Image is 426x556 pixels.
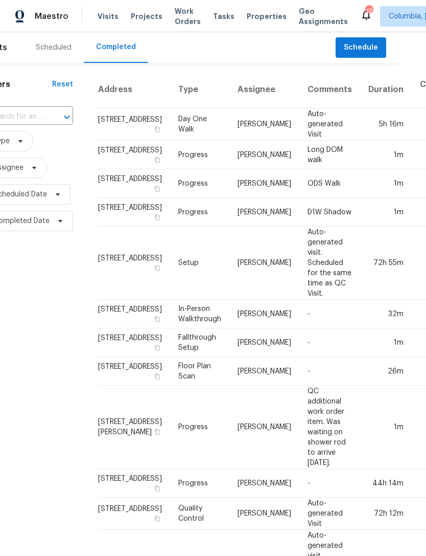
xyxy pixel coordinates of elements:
[98,328,170,357] td: [STREET_ADDRESS]
[360,71,412,108] th: Duration
[170,328,229,357] td: Fallthrough Setup
[35,11,68,21] span: Maestro
[52,79,73,90] div: Reset
[170,357,229,386] td: Floor Plan Scan
[229,328,299,357] td: [PERSON_NAME]
[98,498,170,530] td: [STREET_ADDRESS]
[175,6,201,27] span: Work Orders
[299,357,360,386] td: -
[170,108,229,141] td: Day One Walk
[360,169,412,198] td: 1m
[360,328,412,357] td: 1m
[170,227,229,300] td: Setup
[360,469,412,498] td: 44h 14m
[98,11,119,21] span: Visits
[229,469,299,498] td: [PERSON_NAME]
[299,386,360,469] td: QC additional work order item. Was waiting on shower rod to arrive [DATE].
[229,227,299,300] td: [PERSON_NAME]
[153,213,162,222] button: Copy Address
[229,71,299,108] th: Assignee
[229,141,299,169] td: [PERSON_NAME]
[360,141,412,169] td: 1m
[153,315,162,324] button: Copy Address
[98,71,170,108] th: Address
[98,386,170,469] td: [STREET_ADDRESS][PERSON_NAME]
[153,427,162,436] button: Copy Address
[360,198,412,227] td: 1m
[299,71,360,108] th: Comments
[170,498,229,530] td: Quality Control
[360,386,412,469] td: 1m
[98,141,170,169] td: [STREET_ADDRESS]
[213,13,234,20] span: Tasks
[170,469,229,498] td: Progress
[360,498,412,530] td: 72h 12m
[98,469,170,498] td: [STREET_ADDRESS]
[170,300,229,328] td: In-Person Walkthrough
[299,300,360,328] td: -
[365,6,372,16] div: 17
[98,169,170,198] td: [STREET_ADDRESS]
[98,108,170,141] td: [STREET_ADDRESS]
[170,198,229,227] td: Progress
[344,41,378,54] span: Schedule
[60,110,74,124] button: Open
[360,227,412,300] td: 72h 55m
[98,227,170,300] td: [STREET_ADDRESS]
[360,357,412,386] td: 26m
[299,198,360,227] td: D1W Shadow
[299,227,360,300] td: Auto-generated visit. Scheduled for the same time as QC Visit.
[153,372,162,381] button: Copy Address
[229,300,299,328] td: [PERSON_NAME]
[153,155,162,165] button: Copy Address
[153,514,162,523] button: Copy Address
[360,300,412,328] td: 32m
[98,300,170,328] td: [STREET_ADDRESS]
[229,169,299,198] td: [PERSON_NAME]
[153,263,162,273] button: Copy Address
[229,498,299,530] td: [PERSON_NAME]
[153,184,162,193] button: Copy Address
[247,11,287,21] span: Properties
[153,343,162,352] button: Copy Address
[98,198,170,227] td: [STREET_ADDRESS]
[36,42,72,53] div: Scheduled
[299,328,360,357] td: -
[299,141,360,169] td: Long DOM walk
[170,141,229,169] td: Progress
[170,169,229,198] td: Progress
[153,484,162,493] button: Copy Address
[299,498,360,530] td: Auto-generated Visit
[229,357,299,386] td: [PERSON_NAME]
[336,37,386,58] button: Schedule
[299,6,348,27] span: Geo Assignments
[229,108,299,141] td: [PERSON_NAME]
[299,169,360,198] td: ODS Walk
[229,198,299,227] td: [PERSON_NAME]
[98,357,170,386] td: [STREET_ADDRESS]
[153,125,162,134] button: Copy Address
[131,11,162,21] span: Projects
[229,386,299,469] td: [PERSON_NAME]
[96,42,136,52] div: Completed
[170,386,229,469] td: Progress
[170,71,229,108] th: Type
[299,469,360,498] td: -
[360,108,412,141] td: 5h 16m
[299,108,360,141] td: Auto-generated Visit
